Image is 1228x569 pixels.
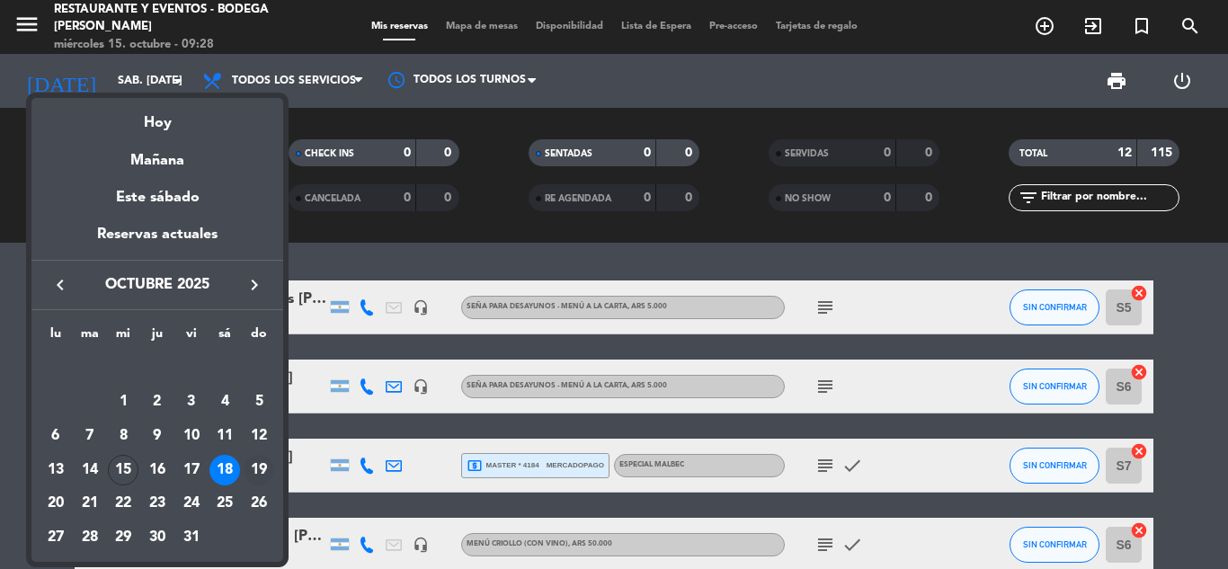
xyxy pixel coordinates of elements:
[140,487,174,521] td: 23 de octubre de 2025
[209,489,240,520] div: 25
[75,522,105,553] div: 28
[242,324,276,351] th: domingo
[73,453,107,487] td: 14 de octubre de 2025
[176,421,207,451] div: 10
[140,419,174,453] td: 9 de octubre de 2025
[209,387,240,417] div: 4
[44,273,76,297] button: keyboard_arrow_left
[174,520,209,555] td: 31 de octubre de 2025
[73,520,107,555] td: 28 de octubre de 2025
[140,453,174,487] td: 16 de octubre de 2025
[108,387,138,417] div: 1
[209,386,243,420] td: 4 de octubre de 2025
[209,419,243,453] td: 11 de octubre de 2025
[39,453,73,487] td: 13 de octubre de 2025
[142,522,173,553] div: 30
[209,324,243,351] th: sábado
[174,487,209,521] td: 24 de octubre de 2025
[174,324,209,351] th: viernes
[108,522,138,553] div: 29
[40,522,71,553] div: 27
[75,421,105,451] div: 7
[242,453,276,487] td: 19 de octubre de 2025
[176,489,207,520] div: 24
[73,487,107,521] td: 21 de octubre de 2025
[106,386,140,420] td: 1 de octubre de 2025
[39,487,73,521] td: 20 de octubre de 2025
[140,324,174,351] th: jueves
[209,455,240,485] div: 18
[244,489,274,520] div: 26
[142,489,173,520] div: 23
[39,520,73,555] td: 27 de octubre de 2025
[106,487,140,521] td: 22 de octubre de 2025
[142,455,173,485] div: 16
[108,421,138,451] div: 8
[108,489,138,520] div: 22
[140,520,174,555] td: 30 de octubre de 2025
[73,324,107,351] th: martes
[40,421,71,451] div: 6
[39,324,73,351] th: lunes
[31,98,283,135] div: Hoy
[142,387,173,417] div: 2
[49,274,71,296] i: keyboard_arrow_left
[209,453,243,487] td: 18 de octubre de 2025
[73,419,107,453] td: 7 de octubre de 2025
[244,387,274,417] div: 5
[238,273,271,297] button: keyboard_arrow_right
[75,489,105,520] div: 21
[108,455,138,485] div: 15
[39,419,73,453] td: 6 de octubre de 2025
[209,421,240,451] div: 11
[176,387,207,417] div: 3
[209,487,243,521] td: 25 de octubre de 2025
[176,522,207,553] div: 31
[142,421,173,451] div: 9
[176,455,207,485] div: 17
[242,386,276,420] td: 5 de octubre de 2025
[31,136,283,173] div: Mañana
[106,453,140,487] td: 15 de octubre de 2025
[174,419,209,453] td: 10 de octubre de 2025
[31,223,283,260] div: Reservas actuales
[242,487,276,521] td: 26 de octubre de 2025
[242,419,276,453] td: 12 de octubre de 2025
[76,273,238,297] span: octubre 2025
[40,489,71,520] div: 20
[174,453,209,487] td: 17 de octubre de 2025
[39,351,276,386] td: OCT.
[174,386,209,420] td: 3 de octubre de 2025
[244,421,274,451] div: 12
[140,386,174,420] td: 2 de octubre de 2025
[106,520,140,555] td: 29 de octubre de 2025
[40,455,71,485] div: 13
[106,324,140,351] th: miércoles
[75,455,105,485] div: 14
[244,455,274,485] div: 19
[31,173,283,223] div: Este sábado
[106,419,140,453] td: 8 de octubre de 2025
[244,274,265,296] i: keyboard_arrow_right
